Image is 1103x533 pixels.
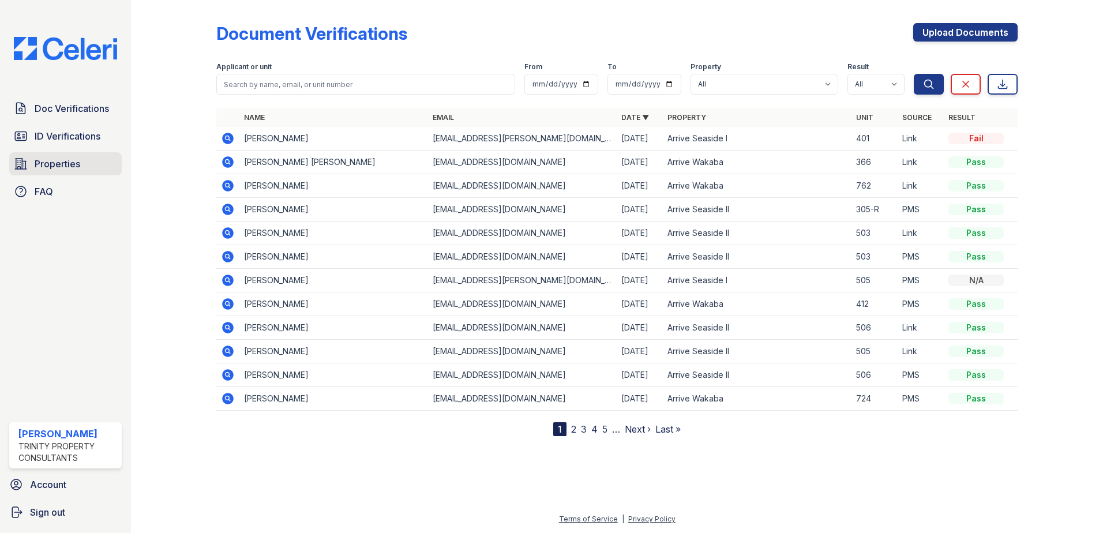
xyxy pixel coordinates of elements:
[851,269,898,292] td: 505
[663,127,851,151] td: Arrive Seaside I
[617,245,663,269] td: [DATE]
[612,422,620,436] span: …
[898,316,944,340] td: Link
[851,198,898,222] td: 305-R
[663,387,851,411] td: Arrive Wakaba
[898,387,944,411] td: PMS
[571,423,576,435] a: 2
[898,245,944,269] td: PMS
[35,185,53,198] span: FAQ
[851,127,898,151] td: 401
[617,363,663,387] td: [DATE]
[663,245,851,269] td: Arrive Seaside II
[524,62,542,72] label: From
[559,515,618,523] a: Terms of Service
[902,113,932,122] a: Source
[428,222,617,245] td: [EMAIL_ADDRESS][DOMAIN_NAME]
[663,269,851,292] td: Arrive Seaside I
[216,62,272,72] label: Applicant or unit
[851,340,898,363] td: 505
[851,292,898,316] td: 412
[851,222,898,245] td: 503
[602,423,607,435] a: 5
[617,340,663,363] td: [DATE]
[948,156,1004,168] div: Pass
[239,340,428,363] td: [PERSON_NAME]
[239,198,428,222] td: [PERSON_NAME]
[18,427,117,441] div: [PERSON_NAME]
[35,129,100,143] span: ID Verifications
[898,292,944,316] td: PMS
[948,369,1004,381] div: Pass
[851,151,898,174] td: 366
[898,269,944,292] td: PMS
[9,152,122,175] a: Properties
[35,102,109,115] span: Doc Verifications
[617,198,663,222] td: [DATE]
[428,245,617,269] td: [EMAIL_ADDRESS][DOMAIN_NAME]
[30,478,66,491] span: Account
[617,269,663,292] td: [DATE]
[691,62,721,72] label: Property
[239,316,428,340] td: [PERSON_NAME]
[663,363,851,387] td: Arrive Seaside II
[591,423,598,435] a: 4
[239,151,428,174] td: [PERSON_NAME] [PERSON_NAME]
[948,113,976,122] a: Result
[851,387,898,411] td: 724
[239,363,428,387] td: [PERSON_NAME]
[663,198,851,222] td: Arrive Seaside II
[663,174,851,198] td: Arrive Wakaba
[663,340,851,363] td: Arrive Seaside II
[948,180,1004,192] div: Pass
[948,133,1004,144] div: Fail
[663,292,851,316] td: Arrive Wakaba
[898,198,944,222] td: PMS
[216,74,515,95] input: Search by name, email, or unit number
[9,125,122,148] a: ID Verifications
[622,515,624,523] div: |
[617,292,663,316] td: [DATE]
[948,251,1004,262] div: Pass
[239,174,428,198] td: [PERSON_NAME]
[9,180,122,203] a: FAQ
[851,316,898,340] td: 506
[847,62,869,72] label: Result
[5,37,126,60] img: CE_Logo_Blue-a8612792a0a2168367f1c8372b55b34899dd931a85d93a1a3d3e32e68fde9ad4.png
[428,198,617,222] td: [EMAIL_ADDRESS][DOMAIN_NAME]
[428,316,617,340] td: [EMAIL_ADDRESS][DOMAIN_NAME]
[948,275,1004,286] div: N/A
[428,174,617,198] td: [EMAIL_ADDRESS][DOMAIN_NAME]
[898,151,944,174] td: Link
[428,269,617,292] td: [EMAIL_ADDRESS][PERSON_NAME][DOMAIN_NAME]
[617,316,663,340] td: [DATE]
[239,127,428,151] td: [PERSON_NAME]
[625,423,651,435] a: Next ›
[898,363,944,387] td: PMS
[30,505,65,519] span: Sign out
[239,387,428,411] td: [PERSON_NAME]
[5,501,126,524] a: Sign out
[428,127,617,151] td: [EMAIL_ADDRESS][PERSON_NAME][DOMAIN_NAME]
[856,113,873,122] a: Unit
[617,222,663,245] td: [DATE]
[663,222,851,245] td: Arrive Seaside II
[667,113,706,122] a: Property
[655,423,681,435] a: Last »
[948,393,1004,404] div: Pass
[948,298,1004,310] div: Pass
[663,316,851,340] td: Arrive Seaside II
[9,97,122,120] a: Doc Verifications
[851,174,898,198] td: 762
[581,423,587,435] a: 3
[617,151,663,174] td: [DATE]
[18,441,117,464] div: Trinity Property Consultants
[428,387,617,411] td: [EMAIL_ADDRESS][DOMAIN_NAME]
[948,204,1004,215] div: Pass
[898,340,944,363] td: Link
[663,151,851,174] td: Arrive Wakaba
[428,340,617,363] td: [EMAIL_ADDRESS][DOMAIN_NAME]
[948,346,1004,357] div: Pass
[239,292,428,316] td: [PERSON_NAME]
